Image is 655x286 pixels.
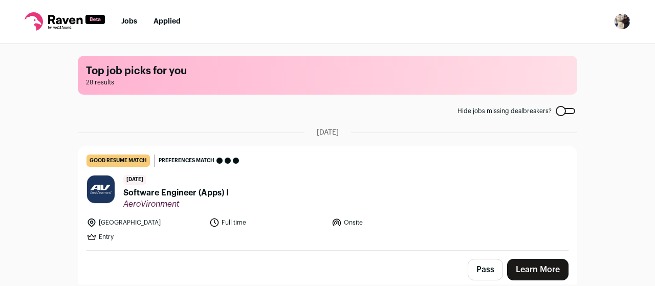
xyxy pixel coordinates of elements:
[209,217,326,228] li: Full time
[121,18,137,25] a: Jobs
[332,217,448,228] li: Onsite
[86,78,569,86] span: 28 results
[86,232,203,242] li: Entry
[468,259,503,280] button: Pass
[159,156,214,166] span: Preferences match
[87,175,115,203] img: 95f60c790cc0890b0211ff92884f63f42fef3791006b0a5e517e95c872de1974.jpg
[86,217,203,228] li: [GEOGRAPHIC_DATA]
[154,18,181,25] a: Applied
[317,127,339,138] span: [DATE]
[123,199,229,209] span: AeroVironment
[614,13,630,30] button: Open dropdown
[86,155,150,167] div: good resume match
[123,175,146,185] span: [DATE]
[614,13,630,30] img: 19484919-medium_jpg
[457,107,552,115] span: Hide jobs missing dealbreakers?
[507,259,569,280] a: Learn More
[86,64,569,78] h1: Top job picks for you
[123,187,229,199] span: Software Engineer (Apps) I
[78,146,577,250] a: good resume match Preferences match [DATE] Software Engineer (Apps) I AeroVironment [GEOGRAPHIC_D...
